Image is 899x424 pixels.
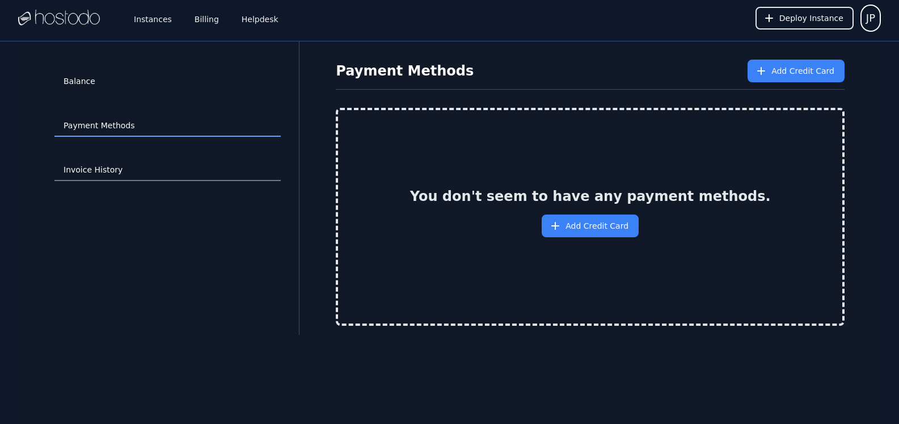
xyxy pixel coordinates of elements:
a: Balance [54,71,281,93]
button: User menu [860,5,881,32]
h1: Payment Methods [336,62,474,80]
span: Add Credit Card [771,65,834,77]
h2: You don't seem to have any payment methods. [410,187,771,205]
span: Deploy Instance [779,12,843,24]
button: Add Credit Card [542,215,639,237]
a: Invoice History [54,159,281,181]
img: Logo [18,10,100,27]
button: Deploy Instance [756,7,854,30]
a: Payment Methods [54,115,281,137]
span: JP [866,10,875,26]
span: Add Credit Card [565,220,628,232]
button: Add Credit Card [748,60,845,82]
